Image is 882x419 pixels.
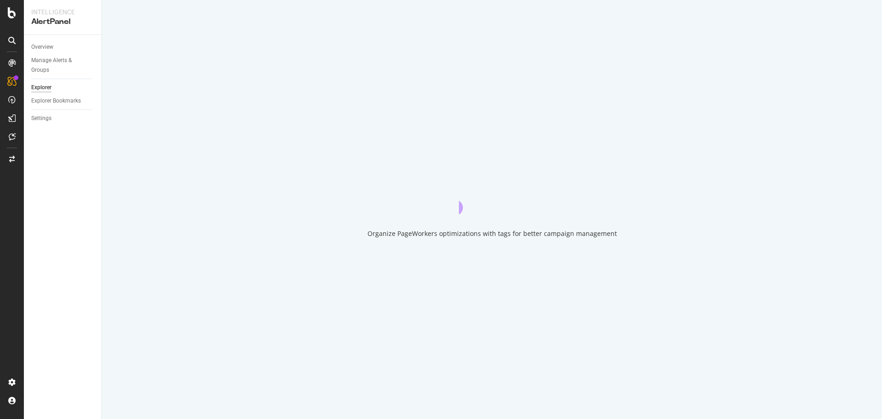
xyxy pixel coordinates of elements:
div: Explorer Bookmarks [31,96,81,106]
div: Manage Alerts & Groups [31,56,86,75]
a: Manage Alerts & Groups [31,56,95,75]
a: Explorer Bookmarks [31,96,95,106]
div: Intelligence [31,7,94,17]
div: Overview [31,42,53,52]
div: Settings [31,114,51,123]
a: Settings [31,114,95,123]
div: Explorer [31,83,51,92]
div: animation [459,181,525,214]
div: Organize PageWorkers optimizations with tags for better campaign management [367,229,617,238]
a: Explorer [31,83,95,92]
div: AlertPanel [31,17,94,27]
a: Overview [31,42,95,52]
